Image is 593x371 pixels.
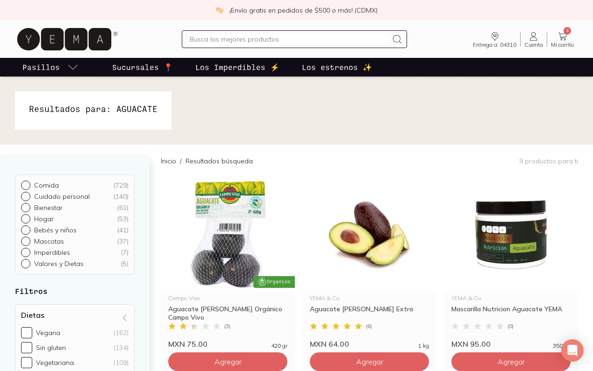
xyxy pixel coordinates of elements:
span: 420 gr [271,343,287,349]
img: check [215,6,224,14]
input: Busca los mejores productos [190,34,388,45]
span: Agregar [214,357,242,366]
div: Vegana [36,329,60,337]
p: Valores y Dietas [34,259,84,268]
p: Resultados búsqueda [186,156,253,166]
span: Mi carrito [551,42,574,48]
a: Los estrenos ✨ [300,58,374,77]
input: Vegetariana(109) [21,357,32,368]
h4: Dietas [21,310,44,320]
div: (134) [114,343,129,352]
a: Los Imperdibles ⚡️ [193,58,281,77]
span: 1 kg [418,343,429,349]
p: Comida [34,181,59,189]
a: Sucursales 📍 [110,58,175,77]
div: ( 41 ) [117,226,129,234]
img: 33842 Mascarilla Nutrición Aguacate [444,177,578,292]
div: ( 5 ) [121,259,129,268]
span: Agregar [498,357,525,366]
div: ( 729 ) [113,181,129,189]
span: 350 ml [553,343,571,349]
div: Open Intercom Messenger [561,339,584,362]
p: Mascotas [34,237,64,245]
p: Hogar [34,215,54,223]
a: Inicio [161,157,176,165]
div: Aguacate [PERSON_NAME] Orgánico Campo Vivo [168,305,287,322]
div: (109) [114,358,129,367]
span: 4 [564,27,571,35]
a: 4Mi carrito [547,31,578,48]
a: Entrega a: 04310 [469,31,520,48]
h1: Resultados para: AGUACATE [29,103,157,115]
span: ( 3 ) [224,323,230,329]
div: (162) [114,329,129,337]
div: ( 53 ) [117,215,129,223]
div: Campo Vivo [168,295,287,301]
p: ¡Envío gratis en pedidos de $500 o más! (CDMX) [229,6,378,15]
span: MXN 64.00 [310,339,349,349]
span: ( 0 ) [507,323,514,329]
a: pasillo-todos-link [21,58,80,77]
button: Agregar [310,352,429,371]
strong: Filtros [15,287,48,295]
a: 29317 Aguacate Hass ExtraYEMA & CoAguacate [PERSON_NAME] Extra(6)MXN 64.001 kg [302,177,436,349]
p: Bebés y niños [34,226,77,234]
p: Sucursales 📍 [112,62,173,73]
button: Agregar [451,352,571,371]
div: ( 61 ) [117,203,129,212]
div: YEMA & Co [310,295,429,301]
span: Entrega a: 04310 [473,42,516,48]
div: ( 37 ) [117,237,129,245]
p: Imperdibles [34,248,70,257]
p: Pasillos [22,62,60,73]
span: Cuenta [524,42,543,48]
p: 9 productos para ti [519,157,578,165]
span: / [176,156,186,166]
span: MXN 75.00 [168,339,207,349]
img: 29317 Aguacate Hass Extra [302,177,436,292]
div: ( 140 ) [113,192,129,201]
a: Aguacate orgánico Campo Vivo. Es cultivado en Uruapan, Michoacán. Es libre de pesticidas y OGM.Ca... [161,177,295,349]
div: Vegetariana [36,358,74,367]
a: Cuenta [521,31,547,48]
div: YEMA & Co [451,295,571,301]
p: Cuidado personal [34,192,90,201]
div: Mascarilla Nutricion Aguacate YEMA [451,305,571,322]
p: Los estrenos ✨ [302,62,372,73]
input: Vegana(162) [21,327,32,338]
span: ( 6 ) [366,323,372,329]
div: Sin gluten [36,343,66,352]
div: Aguacate [PERSON_NAME] Extra [310,305,429,322]
div: ( 7 ) [121,248,129,257]
p: Los Imperdibles ⚡️ [195,62,279,73]
button: Agregar [168,352,287,371]
span: MXN 95.00 [451,339,491,349]
img: Aguacate orgánico Campo Vivo. Es cultivado en Uruapan, Michoacán. Es libre de pesticidas y OGM. [161,177,295,292]
a: 33842 Mascarilla Nutrición AguacateYEMA & CoMascarilla Nutricion Aguacate YEMA(0)MXN 95.00350 ml [444,177,578,349]
input: Sin gluten(134) [21,342,32,353]
span: Agregar [356,357,383,366]
p: Bienestar [34,203,63,212]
